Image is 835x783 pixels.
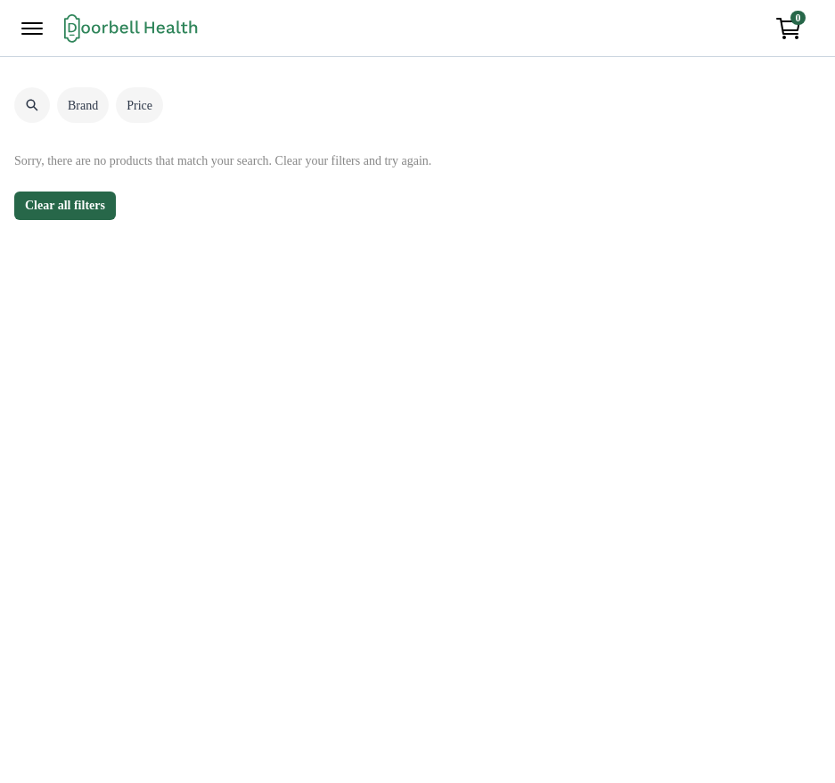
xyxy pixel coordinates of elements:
[116,96,163,115] p: Price
[14,192,116,220] button: Clear all filters
[790,11,806,25] span: 0
[767,11,810,46] a: View cart
[14,151,821,170] p: Sorry, there are no products that match your search. Clear your filters and try again.
[57,96,109,115] p: Brand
